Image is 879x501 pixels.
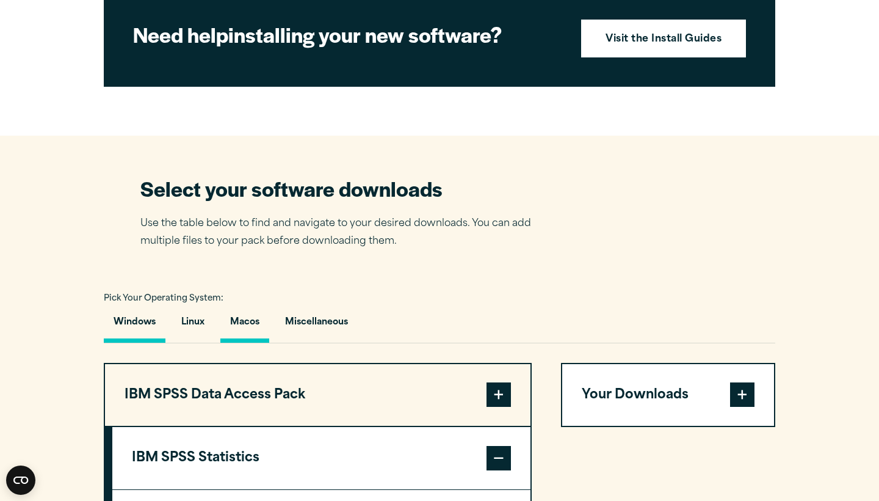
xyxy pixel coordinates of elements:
button: Windows [104,308,165,343]
h2: installing your new software? [133,21,560,48]
button: Macos [220,308,269,343]
p: Use the table below to find and navigate to your desired downloads. You can add multiple files to... [140,215,549,250]
button: Miscellaneous [275,308,358,343]
span: Pick Your Operating System: [104,294,223,302]
button: IBM SPSS Statistics [112,427,530,489]
strong: Visit the Install Guides [606,32,722,48]
button: Your Downloads [562,364,774,426]
h2: Select your software downloads [140,175,549,202]
a: Visit the Install Guides [581,20,746,57]
button: IBM SPSS Data Access Pack [105,364,530,426]
button: Open CMP widget [6,466,35,495]
button: Linux [172,308,214,343]
strong: Need help [133,20,228,49]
